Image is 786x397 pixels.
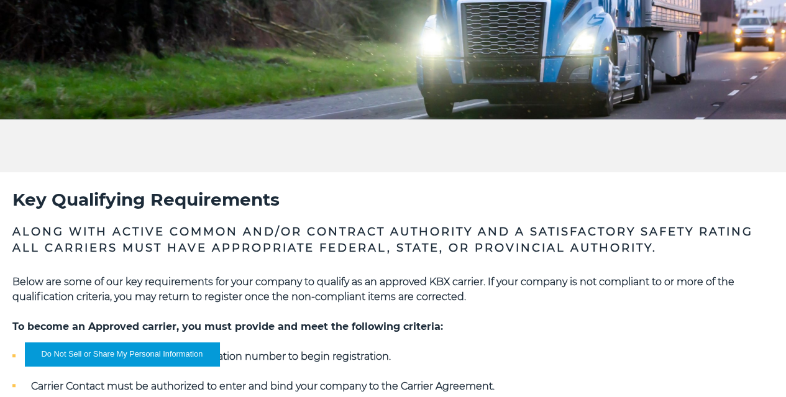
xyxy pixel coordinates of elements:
[12,188,774,211] h2: Key Qualifying Requirements
[12,319,774,334] h5: To become an Approved carrier, you must provide and meet the following criteria:
[724,337,786,397] iframe: Chat Widget
[31,380,495,392] strong: Carrier Contact must be authorized to enter and bind your company to the Carrier Agreement.
[25,342,219,366] button: Do Not Sell or Share My Personal Information
[12,224,774,256] h3: Along with Active Common and/or Contract Authority and a Satisfactory safety rating all carriers ...
[12,276,734,303] strong: Below are some of our key requirements for your company to qualify as an approved KBX carrier. If...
